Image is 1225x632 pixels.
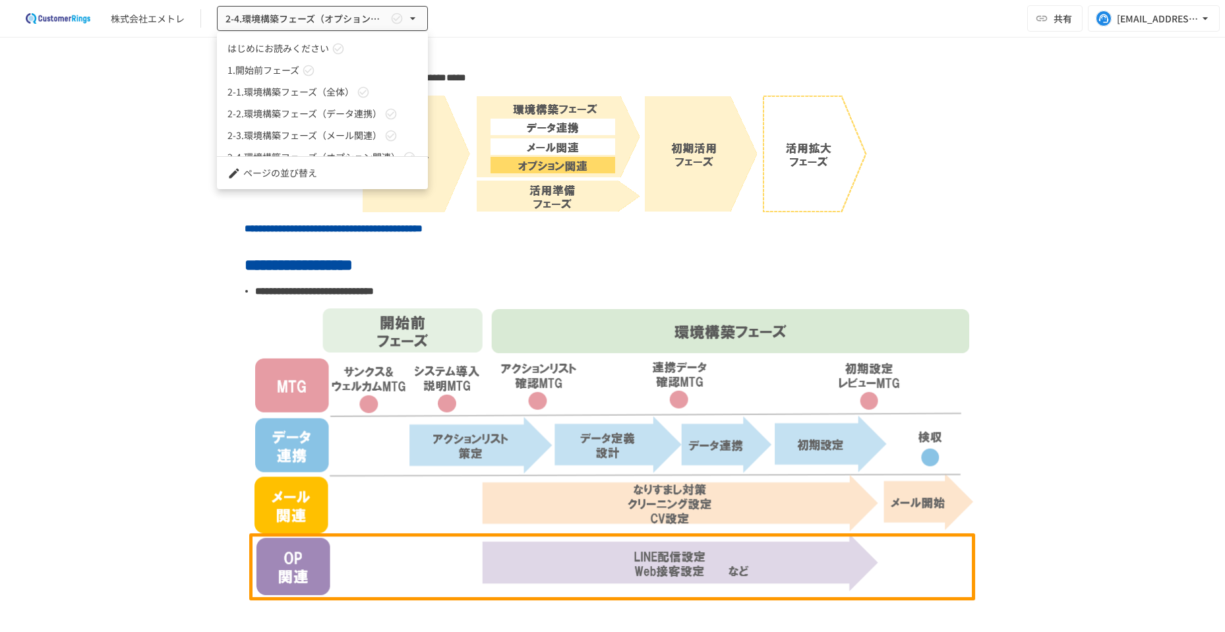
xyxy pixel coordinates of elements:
span: 1.開始前フェーズ [227,63,299,77]
span: 2-4.環境構築フェーズ（オプション関連） [227,150,400,164]
span: 2-2.環境構築フェーズ（データ連携） [227,107,382,121]
span: はじめにお読みください [227,42,329,55]
span: 2-3.環境構築フェーズ（メール関連） [227,129,382,142]
span: 2-1.環境構築フェーズ（全体） [227,85,354,99]
li: ページの並び替え [217,162,428,184]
